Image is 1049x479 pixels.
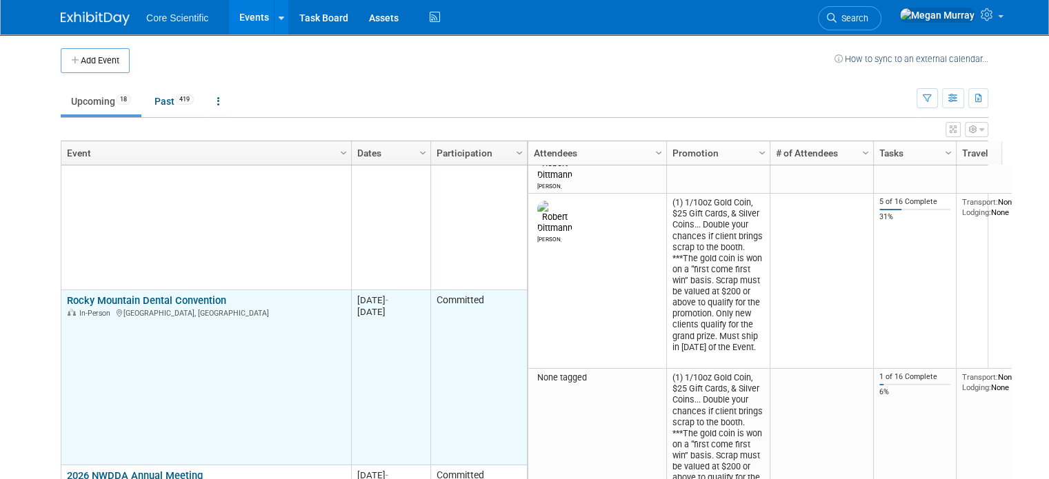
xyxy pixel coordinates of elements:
span: Column Settings [757,147,768,159]
span: In-Person [79,309,114,318]
div: [DATE] [357,306,424,318]
img: Megan Murray [899,8,975,23]
td: (1) 1/10oz Gold Coin, $25 Gift Cards, & Silver Coins... Double your chances if client brings scra... [666,194,770,369]
span: Column Settings [943,147,954,159]
div: 31% [879,212,951,222]
span: Column Settings [860,147,871,159]
a: Promotion [672,141,761,165]
a: Column Settings [416,141,431,162]
div: [DATE] [357,294,424,306]
div: Robert Dittmann [537,181,561,190]
a: Participation [437,141,518,165]
span: Column Settings [514,147,525,159]
a: Column Settings [652,141,667,162]
a: Column Settings [941,141,957,162]
span: 18 [116,94,131,105]
span: - [386,295,388,305]
span: Lodging: [962,207,991,217]
span: Core Scientific [146,12,208,23]
div: 5 of 16 Complete [879,197,951,207]
span: Column Settings [338,147,349,159]
button: Add Event [61,48,130,73]
td: Committed [430,115,527,290]
span: Transport: [962,372,998,382]
div: Robert Dittmann [537,234,561,243]
a: Rocky Mountain Dental Convention [67,294,226,307]
a: Column Settings [859,141,874,162]
div: None tagged [534,372,661,383]
a: Past419 [144,88,204,114]
img: ExhibitDay [61,12,130,26]
a: Event [67,141,342,165]
span: Search [837,13,868,23]
span: Column Settings [653,147,664,159]
div: 6% [879,387,951,397]
a: Attendees [534,141,657,165]
div: [GEOGRAPHIC_DATA], [GEOGRAPHIC_DATA] [67,307,345,318]
a: How to sync to an external calendar... [835,54,988,64]
a: # of Attendees [776,141,864,165]
a: Column Settings [512,141,528,162]
div: 1 of 16 Complete [879,372,951,382]
a: Search [818,6,881,30]
span: 419 [175,94,194,105]
span: Column Settings [417,147,428,159]
img: In-Person Event [68,309,76,316]
a: Dates [357,141,421,165]
a: Tasks [879,141,947,165]
span: Transport: [962,197,998,207]
span: Lodging: [962,383,991,392]
a: Column Settings [755,141,770,162]
td: Committed [430,290,527,465]
a: Column Settings [337,141,352,162]
img: Robert Dittmann [537,201,572,234]
a: Upcoming18 [61,88,141,114]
